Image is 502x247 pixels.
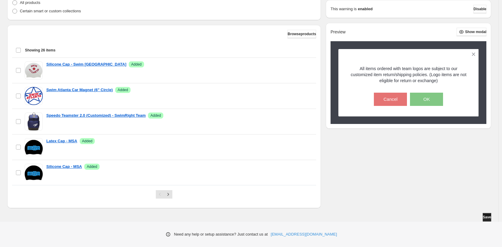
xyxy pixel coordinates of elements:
img: Swim Atlanta Car Magnet (6" Circle) [25,87,43,105]
a: Silicone Cap - Swim [GEOGRAPHIC_DATA] [46,61,126,67]
nav: Pagination [156,190,172,199]
h2: Preview [331,29,346,35]
button: Next [164,190,172,199]
button: OK [410,93,443,106]
a: Speedo Teamster 2.0 (Customized) - SwimRight Team [46,113,146,119]
button: Cancel [374,93,407,106]
a: Silicone Cap - MSA [46,164,82,170]
button: Disable [473,5,486,13]
p: Certain smart or custom collections [20,8,81,14]
span: Added [82,139,93,144]
span: Added [131,62,142,67]
p: All items ordered with team logos are subject to our customized item return/shipping policies. (L... [349,66,468,84]
a: Swim Atlanta Car Magnet (6" Circle) [46,87,113,93]
span: Added [150,113,161,118]
a: [EMAIL_ADDRESS][DOMAIN_NAME] [271,231,337,237]
span: Added [118,88,128,92]
span: Save [483,215,491,220]
a: Latex Cap - MSA [46,138,77,144]
span: Disable [473,7,486,11]
img: Silicone Cap - MSA [25,164,43,182]
span: Show modal [465,29,486,34]
img: Silicone Cap - Swim Atlanta [25,61,43,79]
span: Showing 26 items [25,48,55,53]
span: Browse products [288,32,316,36]
button: Show modal [457,28,486,36]
p: This warning is [331,6,357,12]
span: Added [87,164,97,169]
img: Latex Cap - MSA [25,138,43,156]
img: Speedo Teamster 2.0 (Customized) - SwimRight Team [25,113,43,131]
button: Browseproducts [288,30,316,38]
strong: enabled [358,6,373,12]
button: Save [483,213,491,221]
